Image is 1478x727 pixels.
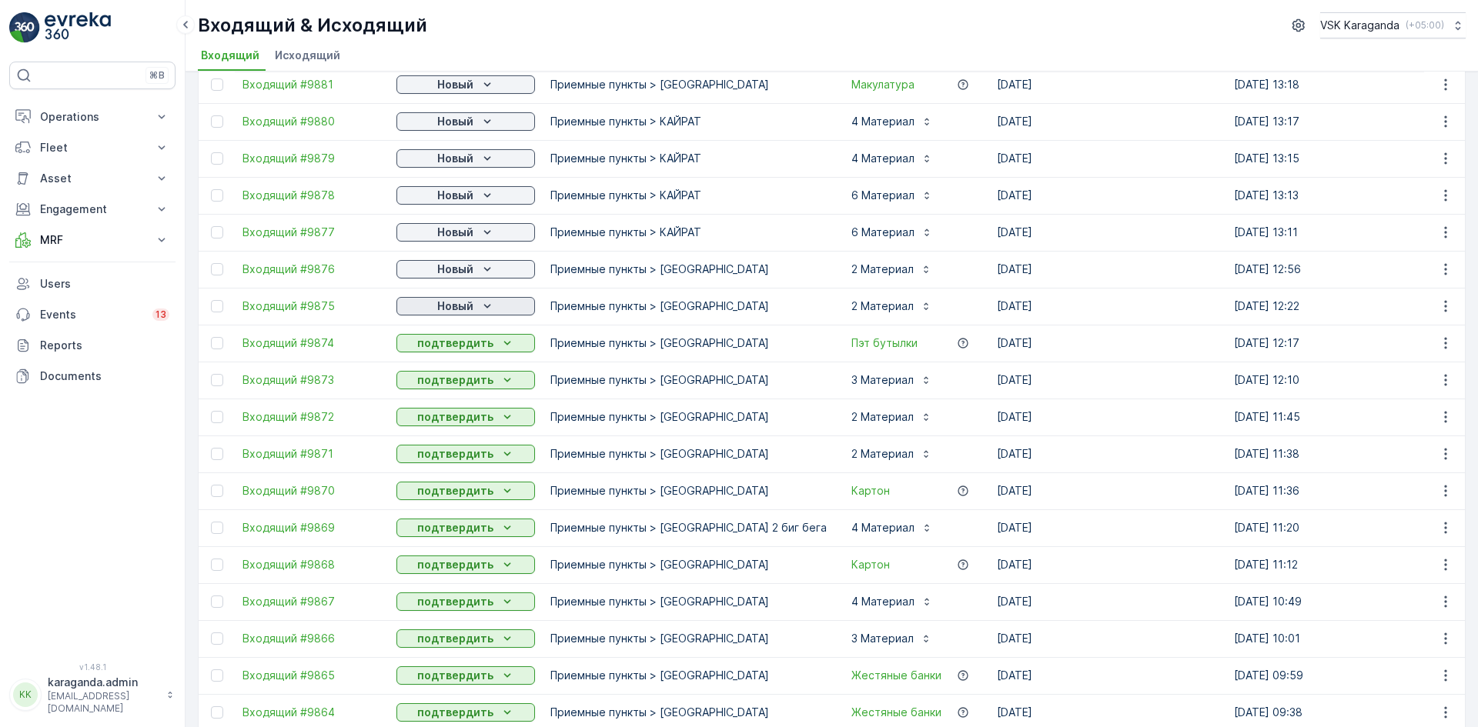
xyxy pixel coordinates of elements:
[40,369,169,384] p: Documents
[211,189,223,202] div: Toggle Row Selected
[989,66,1226,103] td: [DATE]
[396,519,535,537] button: подтвердить
[851,114,915,129] p: 4 Материал
[842,109,942,134] button: 4 Материал
[242,520,381,535] span: Входящий #9869
[242,594,381,609] span: Входящий #9867
[1226,251,1463,288] td: [DATE] 12:56
[211,559,223,571] div: Toggle Row Selected
[242,446,381,462] a: Входящий #9871
[242,262,381,277] a: Входящий #9876
[48,675,159,690] p: karaganda.admin
[851,594,915,609] p: 4 Материал
[198,13,427,38] p: Входящий & Исходящий
[40,171,145,186] p: Asset
[211,300,223,312] div: Toggle Row Selected
[851,631,914,646] p: 3 Материал
[40,338,169,353] p: Reports
[396,703,535,722] button: подтвердить
[1226,140,1463,177] td: [DATE] 13:15
[396,408,535,426] button: подтвердить
[417,705,493,720] p: подтвердить
[242,151,381,166] a: Входящий #9879
[275,48,340,63] span: Исходящий
[242,335,381,351] a: Входящий #9874
[40,232,145,248] p: MRF
[242,483,381,499] span: Входящий #9870
[851,77,915,92] a: Макулатура
[1226,214,1463,251] td: [DATE] 13:11
[211,522,223,534] div: Toggle Row Selected
[543,362,834,399] td: Приемные пункты > [GEOGRAPHIC_DATA]
[9,330,176,361] a: Reports
[9,102,176,132] button: Operations
[242,114,381,129] span: Входящий #9880
[396,223,535,242] button: Новый
[851,225,915,240] p: 6 Материал
[1320,12,1466,38] button: VSK Karaganda(+05:00)
[211,226,223,238] div: Toggle Row Selected
[417,668,493,683] p: подтвердить
[417,483,493,499] p: подтвердить
[543,177,834,214] td: Приемные пункты > КАЙРАТ
[242,668,381,683] span: Входящий #9865
[437,262,473,277] p: Новый
[543,103,834,140] td: Приемные пункты > КАЙРАТ
[851,520,915,535] p: 4 Материал
[9,194,176,225] button: Engagement
[437,77,473,92] p: Новый
[842,405,941,429] button: 2 Материал
[1226,177,1463,214] td: [DATE] 13:13
[40,140,145,155] p: Fleet
[1226,583,1463,620] td: [DATE] 10:49
[211,263,223,275] div: Toggle Row Selected
[9,132,176,163] button: Fleet
[40,276,169,292] p: Users
[211,78,223,91] div: Toggle Row Selected
[543,66,834,103] td: Приемные пункты > [GEOGRAPHIC_DATA]
[242,557,381,572] a: Входящий #9868
[396,482,535,500] button: подтвердить
[40,109,145,125] p: Operations
[40,307,143,322] p: Events
[396,592,535,611] button: подтвердить
[543,657,834,694] td: Приемные пункты > [GEOGRAPHIC_DATA]
[842,368,941,392] button: 3 Материал
[417,372,493,388] p: подтвердить
[417,520,493,535] p: подтвердить
[989,435,1226,472] td: [DATE]
[40,202,145,217] p: Engagement
[9,361,176,392] a: Documents
[989,399,1226,435] td: [DATE]
[211,706,223,719] div: Toggle Row Selected
[842,294,941,318] button: 2 Материал
[396,666,535,685] button: подтвердить
[396,186,535,205] button: Новый
[211,595,223,608] div: Toggle Row Selected
[851,188,915,203] p: 6 Материал
[242,372,381,388] span: Входящий #9873
[211,669,223,682] div: Toggle Row Selected
[417,631,493,646] p: подтвердить
[842,220,942,245] button: 6 Материал
[211,411,223,423] div: Toggle Row Selected
[13,682,38,707] div: KK
[396,629,535,648] button: подтвердить
[437,114,473,129] p: Новый
[851,705,941,720] a: Жестяные банки
[851,372,914,388] p: 3 Материал
[242,298,381,314] a: Входящий #9875
[842,626,941,651] button: 3 Материал
[989,140,1226,177] td: [DATE]
[1226,362,1463,399] td: [DATE] 12:10
[211,374,223,386] div: Toggle Row Selected
[1226,620,1463,657] td: [DATE] 10:01
[45,12,111,43] img: logo_light-DOdMpM7g.png
[989,620,1226,657] td: [DATE]
[242,77,381,92] a: Входящий #9881
[543,214,834,251] td: Приемные пункты > КАЙРАТ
